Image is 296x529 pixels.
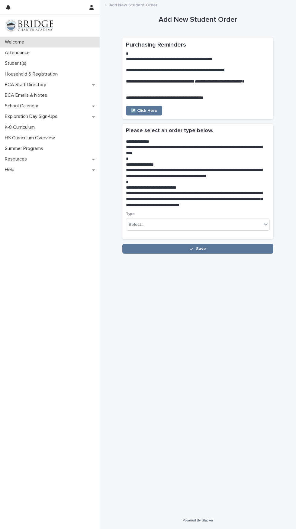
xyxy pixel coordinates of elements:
[2,135,60,141] p: HS Curriculum Overview
[122,244,273,254] button: Save
[2,103,43,109] p: School Calendar
[2,146,48,151] p: Summer Programs
[126,106,162,115] a: ↗️ Click Here
[2,114,62,119] p: Exploration Day Sign-Ups
[2,71,63,77] p: Household & Registration
[196,247,206,251] span: Save
[2,156,32,162] p: Resources
[129,222,144,228] div: Select...
[2,125,40,130] p: K-8 Curriculum
[2,92,52,98] p: BCA Emails & Notes
[2,50,34,56] p: Attendance
[182,518,213,522] a: Powered By Stacker
[126,212,135,216] span: Type
[126,128,213,134] h2: Please select an order type below.
[2,82,51,88] p: BCA Staff Directory
[5,20,53,32] img: V1C1m3IdTEidaUdm9Hs0
[109,1,157,8] p: Add New Student Order
[2,167,19,173] p: Help
[122,15,273,24] h1: Add New Student Order
[126,41,270,48] h2: Purchasing Reminders
[2,60,31,66] p: Student(s)
[131,109,157,113] span: ↗️ Click Here
[2,39,29,45] p: Welcome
